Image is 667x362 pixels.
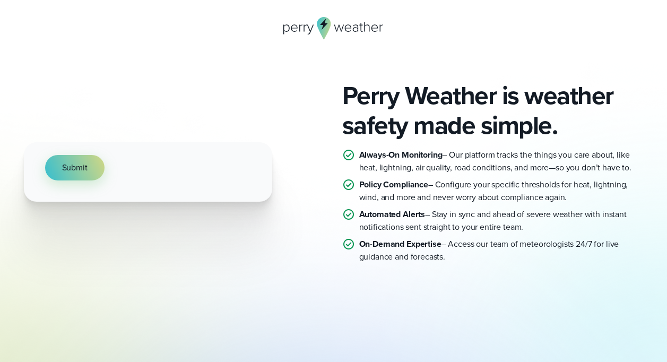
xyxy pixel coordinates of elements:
[359,238,441,250] strong: On-Demand Expertise
[359,208,426,220] strong: Automated Alerts
[359,238,644,263] p: – Access our team of meteorologists 24/7 for live guidance and forecasts.
[342,81,644,140] h2: Perry Weather is weather safety made simple.
[359,208,644,234] p: – Stay in sync and ahead of severe weather with instant notifications sent straight to your entir...
[359,149,644,174] p: – Our platform tracks the things you care about, like heat, lightning, air quality, road conditio...
[62,161,88,174] span: Submit
[359,178,428,191] strong: Policy Compliance
[359,149,443,161] strong: Always-On Monitoring
[45,155,105,180] button: Submit
[359,178,644,204] p: – Configure your specific thresholds for heat, lightning, wind, and more and never worry about co...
